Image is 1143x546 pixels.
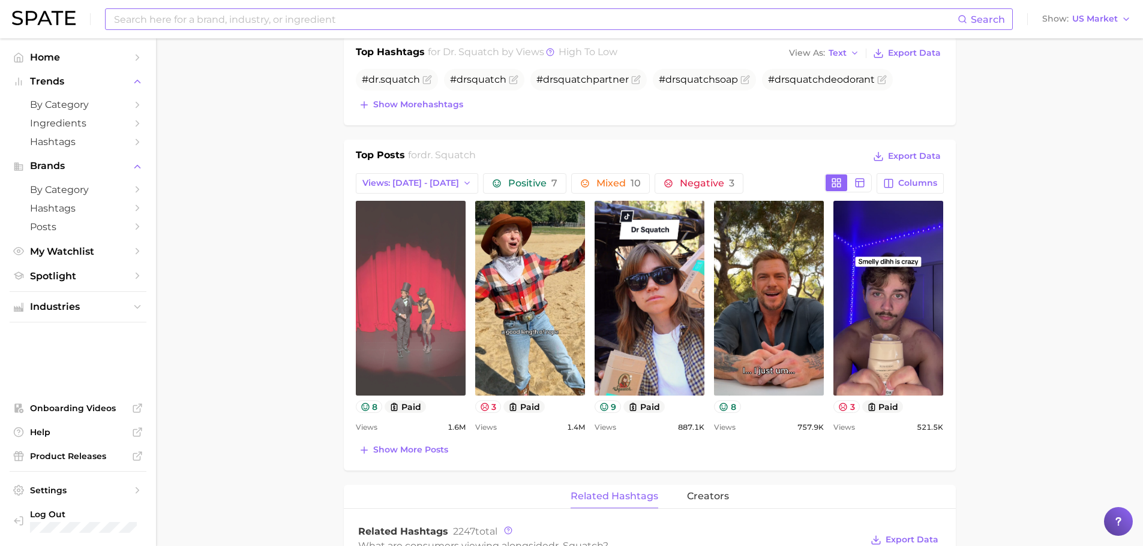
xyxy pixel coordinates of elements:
button: 8 [714,400,741,413]
span: Mixed [596,179,641,188]
button: paid [385,400,426,413]
button: Flag as miscategorized or irrelevant [509,75,518,85]
span: Home [30,52,126,63]
span: 757.9k [797,420,824,435]
span: dr. squatch [421,149,476,161]
span: Brands [30,161,126,171]
span: Related Hashtags [358,526,448,537]
span: 887.1k [678,420,704,435]
a: Ingredients [10,114,146,132]
h1: Top Posts [356,148,405,166]
span: Settings [30,485,126,496]
span: squatch [676,74,715,85]
span: total [453,526,497,537]
span: creators [687,491,729,502]
span: Negative [680,179,734,188]
a: by Category [10,95,146,114]
span: Export Data [888,48,941,58]
a: Hashtags [10,199,146,218]
span: #dr partner [536,74,629,85]
a: Home [10,48,146,67]
span: 3 [729,177,734,189]
span: Views [595,420,616,435]
button: Flag as miscategorized or irrelevant [422,75,432,85]
button: Brands [10,157,146,175]
button: Flag as miscategorized or irrelevant [631,75,641,85]
span: dr. squatch [443,46,499,58]
span: 7 [551,177,557,189]
span: #dr deodorant [768,74,875,85]
button: Show morehashtags [356,96,466,113]
a: by Category [10,180,146,199]
a: Hashtags [10,132,146,151]
span: Posts [30,221,126,233]
span: Product Releases [30,451,126,461]
button: 9 [595,400,622,413]
span: high to low [559,46,617,58]
a: Product Releases [10,447,146,465]
span: Trends [30,76,126,87]
a: Help [10,423,146,441]
span: Views [356,420,377,435]
button: View AsText [786,46,863,61]
a: Posts [10,218,146,236]
span: related hashtags [571,491,658,502]
span: Show more hashtags [373,99,463,110]
button: Export Data [870,45,943,62]
h1: Top Hashtags [356,45,425,62]
button: 3 [475,400,502,413]
button: Flag as miscategorized or irrelevant [740,75,750,85]
span: #dr [450,74,506,85]
span: Positive [508,179,557,188]
button: Industries [10,298,146,316]
h2: for by Views [428,45,617,62]
a: My Watchlist [10,242,146,261]
span: Hashtags [30,136,126,147]
button: Columns [877,173,943,194]
span: Log Out [30,509,137,520]
span: squatch [553,74,593,85]
a: Spotlight [10,267,146,285]
span: View As [789,50,825,56]
span: squatch [467,74,506,85]
input: Search here for a brand, industry, or ingredient [113,9,958,29]
span: Hashtags [30,203,126,214]
span: Ingredients [30,117,126,129]
span: US Market [1072,16,1118,22]
span: squatch [785,74,824,85]
span: # [362,74,420,85]
a: Settings [10,481,146,499]
button: Export Data [870,148,943,165]
span: by Category [30,99,126,110]
button: paid [503,400,545,413]
button: ShowUS Market [1039,11,1134,27]
span: Show [1042,16,1069,22]
span: Industries [30,301,126,312]
button: paid [862,400,904,413]
span: 1.4m [567,420,585,435]
button: Views: [DATE] - [DATE] [356,173,479,194]
button: Trends [10,73,146,91]
span: Views: [DATE] - [DATE] [362,178,459,188]
button: 3 [833,400,860,413]
span: squatch [380,74,420,85]
a: Onboarding Videos [10,399,146,417]
span: 2247 [453,526,475,537]
span: Views [833,420,855,435]
span: 1.6m [448,420,466,435]
button: Flag as miscategorized or irrelevant [877,75,887,85]
span: 521.5k [917,420,943,435]
span: 10 [631,177,641,189]
span: Columns [898,178,937,188]
span: Search [971,14,1005,25]
span: #dr soap [659,74,738,85]
span: Spotlight [30,270,126,282]
span: My Watchlist [30,246,126,257]
span: by Category [30,184,126,195]
h2: for [408,148,476,166]
span: Onboarding Videos [30,403,126,414]
a: Log out. Currently logged in with e-mail staiger.e@pg.com. [10,505,146,536]
button: paid [623,400,665,413]
button: 8 [356,400,383,413]
span: Views [714,420,736,435]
